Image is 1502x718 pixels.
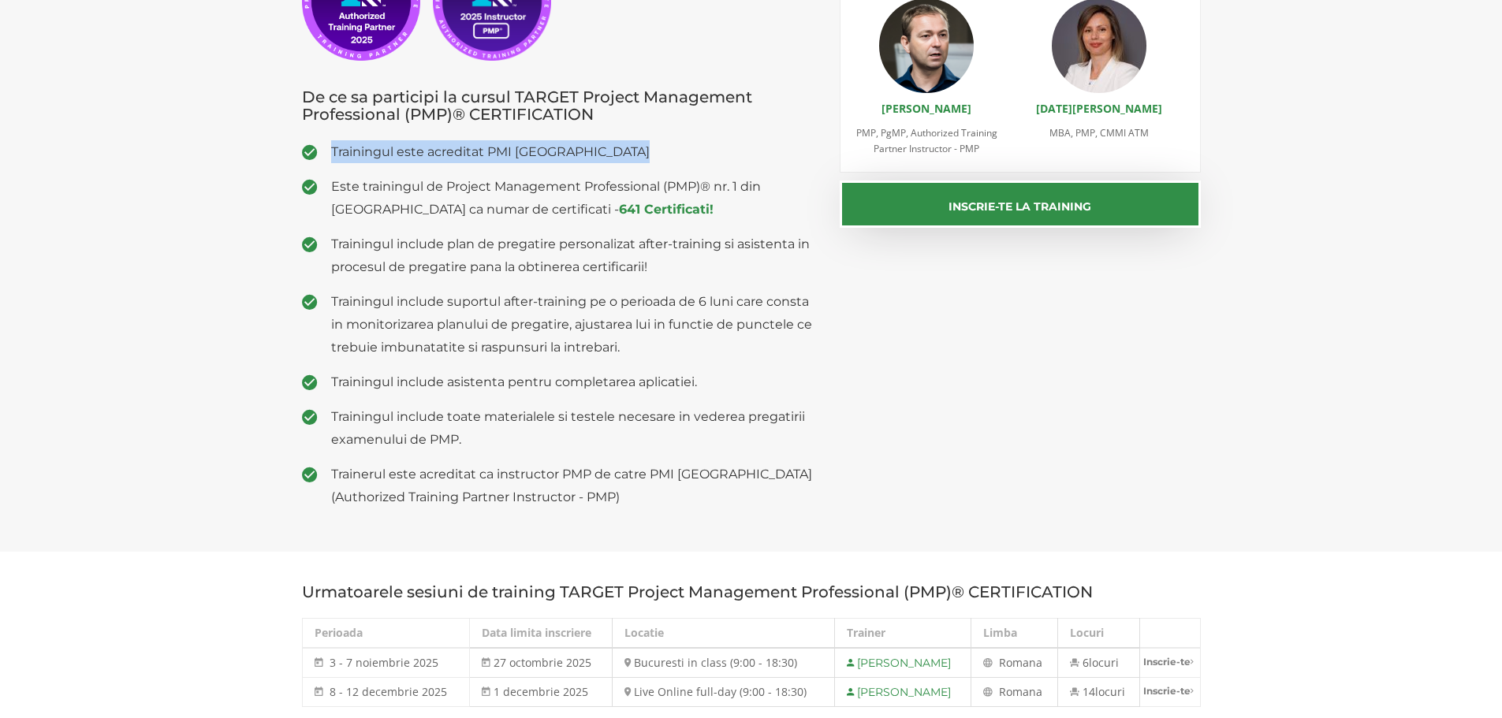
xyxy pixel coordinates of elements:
th: Perioada [302,619,470,649]
th: Locatie [612,619,835,649]
span: Trainingul include suportul after-training pe o perioada de 6 luni care consta in monitorizarea p... [331,290,817,359]
h3: De ce sa participi la cursul TARGET Project Management Professional (PMP)® CERTIFICATION [302,88,817,123]
span: locuri [1089,655,1119,670]
span: Trainingul include plan de pregatire personalizat after-training si asistenta in procesul de preg... [331,233,817,278]
th: Trainer [835,619,971,649]
td: 6 [1057,648,1139,678]
span: 3 - 7 noiembrie 2025 [330,655,438,670]
span: Trainingul include asistenta pentru completarea aplicatiei. [331,370,817,393]
h3: Urmatoarele sesiuni de training TARGET Project Management Professional (PMP)® CERTIFICATION [302,583,1201,601]
span: Ro [999,655,1012,670]
span: PMP, PgMP, Authorized Training Partner Instructor - PMP [856,126,997,155]
a: [PERSON_NAME] [881,101,971,116]
span: Trainerul este acreditat ca instructor PMP de catre PMI [GEOGRAPHIC_DATA] (Authorized Training Pa... [331,463,817,508]
span: locuri [1095,684,1125,699]
span: Trainingul este acreditat PMI [GEOGRAPHIC_DATA] [331,140,817,163]
td: 27 octombrie 2025 [470,648,613,678]
td: Live Online full-day (9:00 - 18:30) [612,678,835,707]
td: Bucuresti in class (9:00 - 18:30) [612,648,835,678]
th: Limba [971,619,1058,649]
span: Trainingul include toate materialele si testele necesare in vederea pregatirii examenului de PMP. [331,405,817,451]
span: 8 - 12 decembrie 2025 [330,684,447,699]
td: [PERSON_NAME] [835,648,971,678]
td: [PERSON_NAME] [835,678,971,707]
a: 641 Certificati! [619,202,714,217]
a: Inscrie-te [1140,649,1199,675]
span: Ro [999,684,1012,699]
td: 14 [1057,678,1139,707]
span: mana [1012,684,1042,699]
span: mana [1012,655,1042,670]
span: Este trainingul de Project Management Professional (PMP)® nr. 1 din [GEOGRAPHIC_DATA] ca numar de... [331,175,817,221]
th: Locuri [1057,619,1139,649]
a: Inscrie-te [1140,678,1199,704]
button: Inscrie-te la training [840,180,1201,228]
th: Data limita inscriere [470,619,613,649]
span: MBA, PMP, CMMI ATM [1049,126,1149,140]
td: 1 decembrie 2025 [470,678,613,707]
a: [DATE][PERSON_NAME] [1036,101,1162,116]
